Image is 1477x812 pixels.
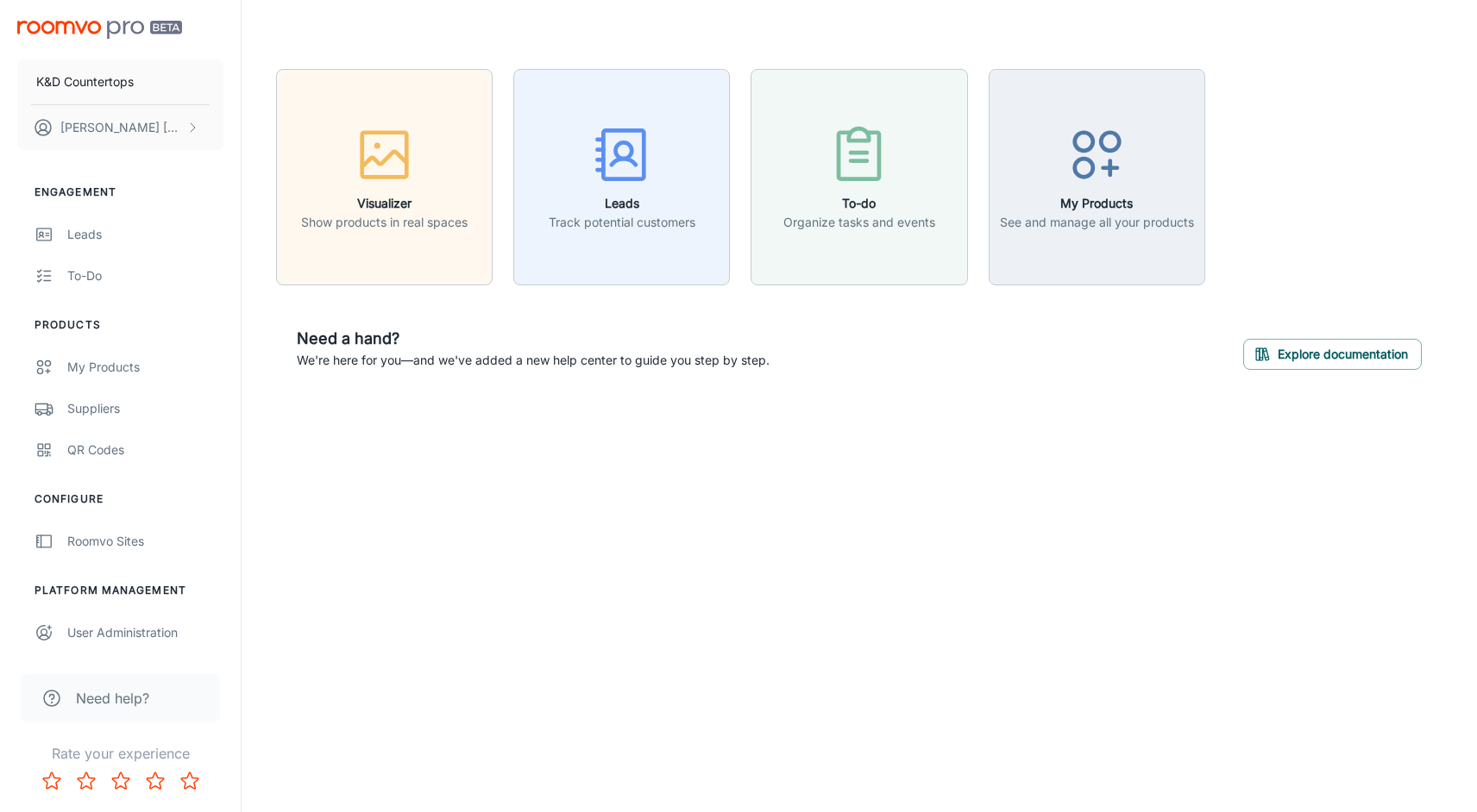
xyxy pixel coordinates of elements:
button: My ProductsSee and manage all your products [989,69,1205,285]
p: See and manage all your products [1000,213,1194,232]
p: Track potential customers [549,213,695,232]
h6: To-do [783,194,935,213]
button: [PERSON_NAME] [PERSON_NAME] [17,105,223,150]
p: [PERSON_NAME] [PERSON_NAME] [60,118,182,137]
a: My ProductsSee and manage all your products [989,167,1205,184]
h6: Visualizer [301,194,468,213]
button: K&D Countertops [17,59,223,104]
div: QR Codes [67,440,223,459]
button: VisualizerShow products in real spaces [276,69,493,285]
button: Explore documentation [1243,339,1422,370]
a: To-doOrganize tasks and events [751,167,967,184]
button: LeadsTrack potential customers [513,69,730,285]
h6: Need a hand? [297,327,770,351]
a: LeadsTrack potential customers [513,167,730,184]
p: We're here for you—and we've added a new help center to guide you step by step. [297,351,770,370]
img: Roomvo PRO Beta [17,21,182,39]
div: To-do [67,266,223,285]
p: K&D Countertops [36,72,134,91]
h6: My Products [1000,194,1194,213]
div: My Products [67,358,223,377]
button: To-doOrganize tasks and events [751,69,967,285]
h6: Leads [549,194,695,213]
p: Organize tasks and events [783,213,935,232]
a: Explore documentation [1243,345,1422,362]
div: Suppliers [67,399,223,418]
div: Leads [67,225,223,244]
p: Show products in real spaces [301,213,468,232]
